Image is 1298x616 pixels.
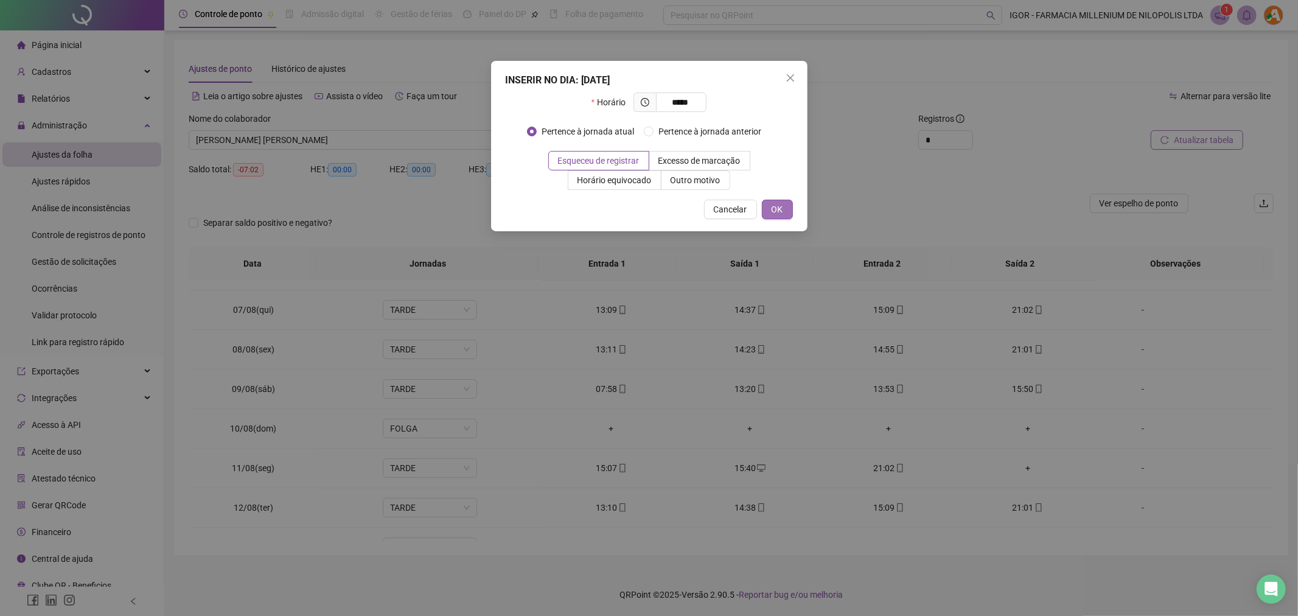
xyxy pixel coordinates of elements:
[654,125,766,138] span: Pertence à jornada anterior
[591,93,633,112] label: Horário
[772,203,783,216] span: OK
[781,68,800,88] button: Close
[558,156,640,166] span: Esqueceu de registrar
[704,200,757,219] button: Cancelar
[577,175,652,185] span: Horário equivocado
[714,203,747,216] span: Cancelar
[641,98,649,107] span: clock-circle
[1257,575,1286,604] div: Open Intercom Messenger
[658,156,741,166] span: Excesso de marcação
[786,73,795,83] span: close
[671,175,721,185] span: Outro motivo
[762,200,793,219] button: OK
[506,73,793,88] div: INSERIR NO DIA : [DATE]
[537,125,639,138] span: Pertence à jornada atual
